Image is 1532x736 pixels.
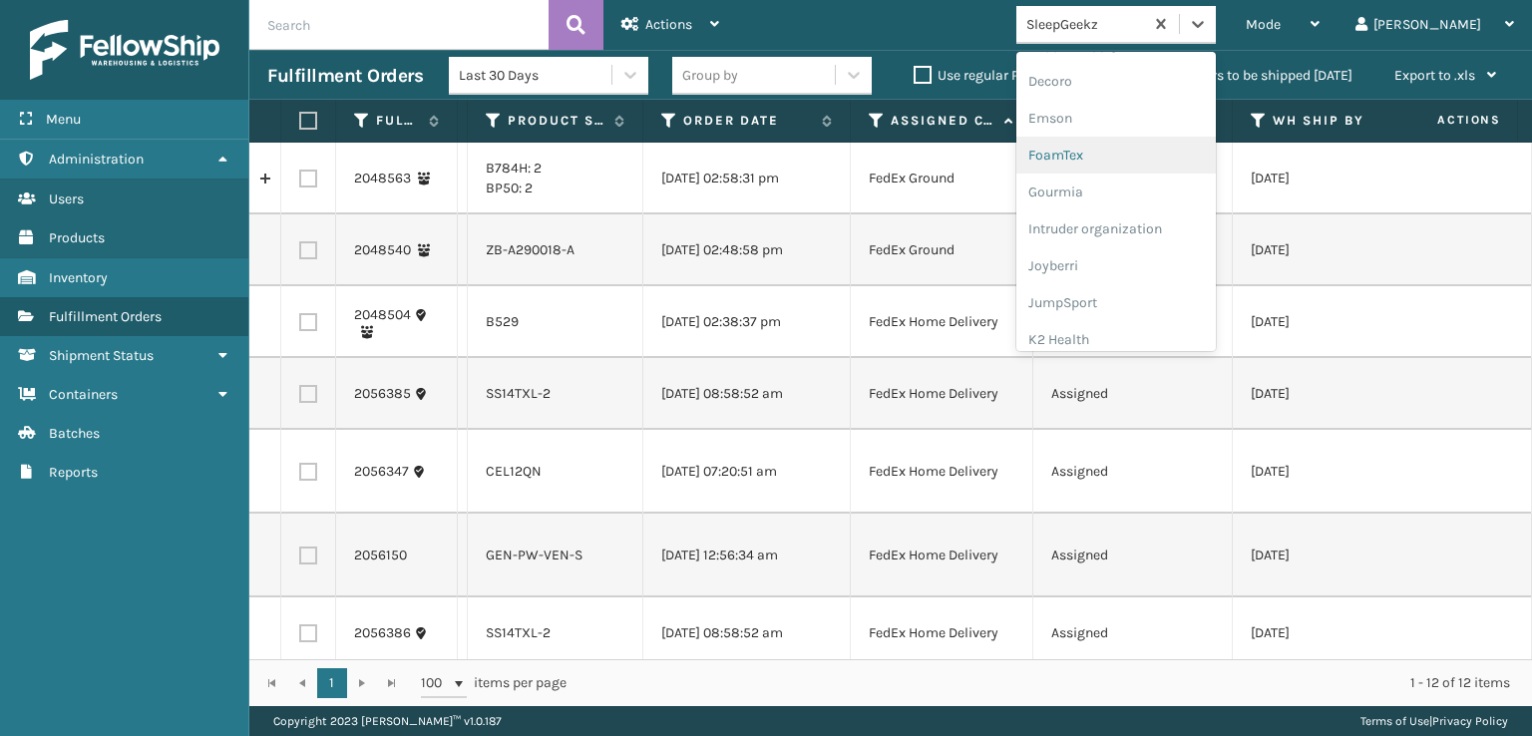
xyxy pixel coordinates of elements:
[643,358,851,430] td: [DATE] 08:58:52 am
[851,286,1033,358] td: FedEx Home Delivery
[1033,430,1233,514] td: Assigned
[1233,143,1432,214] td: [DATE]
[486,160,542,177] a: B784H: 2
[1016,210,1216,247] div: Intruder organization
[376,112,419,130] label: Fulfillment Order Id
[1432,714,1508,728] a: Privacy Policy
[49,386,118,403] span: Containers
[1033,597,1233,669] td: Assigned
[421,673,451,693] span: 100
[1016,174,1216,210] div: Gourmia
[643,597,851,669] td: [DATE] 08:58:52 am
[1233,286,1432,358] td: [DATE]
[1016,100,1216,137] div: Emson
[643,214,851,286] td: [DATE] 02:48:58 pm
[851,430,1033,514] td: FedEx Home Delivery
[594,673,1510,693] div: 1 - 12 of 12 items
[1374,104,1513,137] span: Actions
[891,112,994,130] label: Assigned Carrier Service
[354,546,407,565] a: 2056150
[486,241,574,258] a: ZB-A290018-A
[486,180,533,196] a: BP50: 2
[486,624,551,641] a: SS14TXL-2
[851,143,1033,214] td: FedEx Ground
[645,16,692,33] span: Actions
[1026,14,1145,35] div: SleepGeekz
[458,286,468,358] td: SG12373
[49,347,154,364] span: Shipment Status
[458,214,468,286] td: SG12366
[914,67,1117,84] label: Use regular Palletizing mode
[643,143,851,214] td: [DATE] 02:58:31 pm
[1233,514,1432,597] td: [DATE]
[1016,321,1216,358] div: K2 Health
[851,597,1033,669] td: FedEx Home Delivery
[643,286,851,358] td: [DATE] 02:38:37 pm
[317,668,347,698] a: 1
[458,597,468,669] td: SS44245
[354,462,409,482] a: 2056347
[508,112,604,130] label: Product SKU
[851,214,1033,286] td: FedEx Ground
[1233,597,1432,669] td: [DATE]
[1016,284,1216,321] div: JumpSport
[486,547,582,563] a: GEN-PW-VEN-S
[1159,67,1352,84] label: Orders to be shipped [DATE]
[851,358,1033,430] td: FedEx Home Delivery
[1016,137,1216,174] div: FoamTex
[643,514,851,597] td: [DATE] 12:56:34 am
[354,240,411,260] a: 2048540
[46,111,81,128] span: Menu
[421,668,567,698] span: items per page
[682,65,738,86] div: Group by
[1033,358,1233,430] td: Assigned
[486,313,519,330] a: B529
[1233,358,1432,430] td: [DATE]
[851,514,1033,597] td: FedEx Home Delivery
[1016,63,1216,100] div: Decoro
[458,514,468,597] td: 114-4605036-1595426
[458,430,468,514] td: 114-8321210-8928235
[49,229,105,246] span: Products
[49,190,84,207] span: Users
[683,112,812,130] label: Order Date
[486,385,551,402] a: SS14TXL-2
[354,169,411,188] a: 2048563
[354,305,411,325] a: 2048504
[1033,514,1233,597] td: Assigned
[1273,112,1393,130] label: WH Ship By Date
[49,308,162,325] span: Fulfillment Orders
[1394,67,1475,84] span: Export to .xls
[1233,430,1432,514] td: [DATE]
[1233,214,1432,286] td: [DATE]
[49,151,144,168] span: Administration
[486,463,542,480] a: CEL12QN
[1246,16,1281,33] span: Mode
[1360,714,1429,728] a: Terms of Use
[354,384,411,404] a: 2056385
[49,425,100,442] span: Batches
[354,623,411,643] a: 2056386
[458,358,468,430] td: SS44245
[30,20,219,80] img: logo
[458,143,468,214] td: SG12366(1)
[49,464,98,481] span: Reports
[459,65,613,86] div: Last 30 Days
[267,64,423,88] h3: Fulfillment Orders
[1360,706,1508,736] div: |
[273,706,502,736] p: Copyright 2023 [PERSON_NAME]™ v 1.0.187
[643,430,851,514] td: [DATE] 07:20:51 am
[1016,247,1216,284] div: Joyberri
[49,269,108,286] span: Inventory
